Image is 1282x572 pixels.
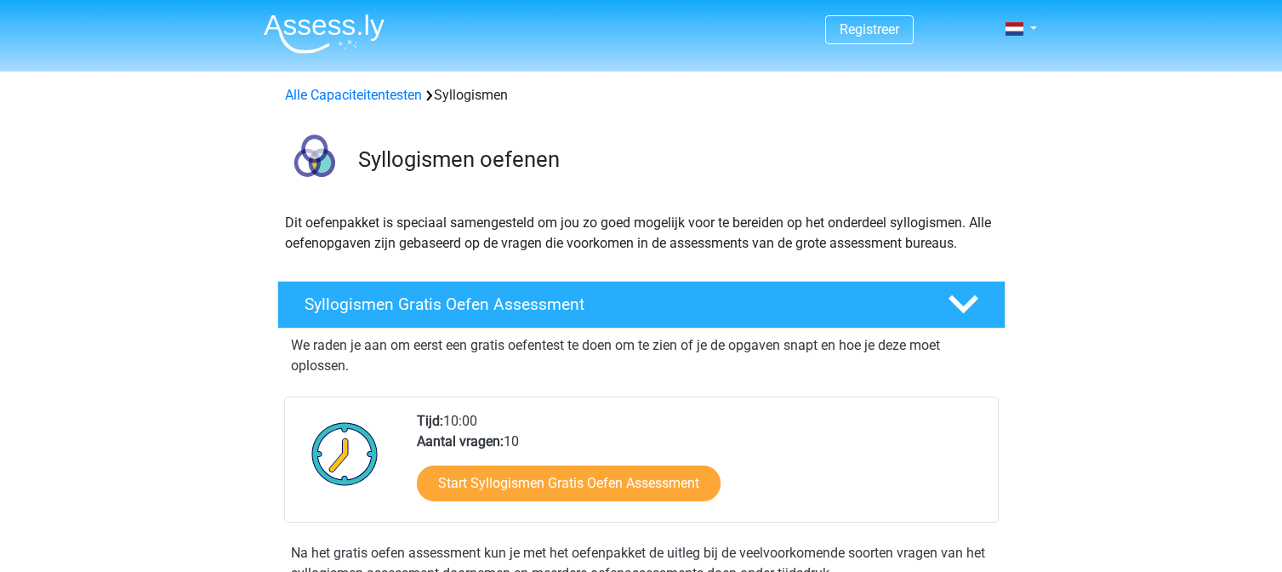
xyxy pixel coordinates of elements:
[417,413,443,429] b: Tijd:
[271,281,1012,329] a: Syllogismen Gratis Oefen Assessment
[404,411,997,522] div: 10:00 10
[302,411,388,496] img: Klok
[278,126,350,198] img: syllogismen
[417,466,721,501] a: Start Syllogismen Gratis Oefen Assessment
[291,335,992,376] p: We raden je aan om eerst een gratis oefentest te doen om te zien of je de opgaven snapt en hoe je...
[417,433,504,449] b: Aantal vragen:
[840,21,899,37] a: Registreer
[358,146,992,173] h3: Syllogismen oefenen
[305,295,920,314] h4: Syllogismen Gratis Oefen Assessment
[285,213,998,254] p: Dit oefenpakket is speciaal samengesteld om jou zo goed mogelijk voor te bereiden op het onderdee...
[264,14,385,54] img: Assessly
[285,87,422,103] a: Alle Capaciteitentesten
[278,85,1005,106] div: Syllogismen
